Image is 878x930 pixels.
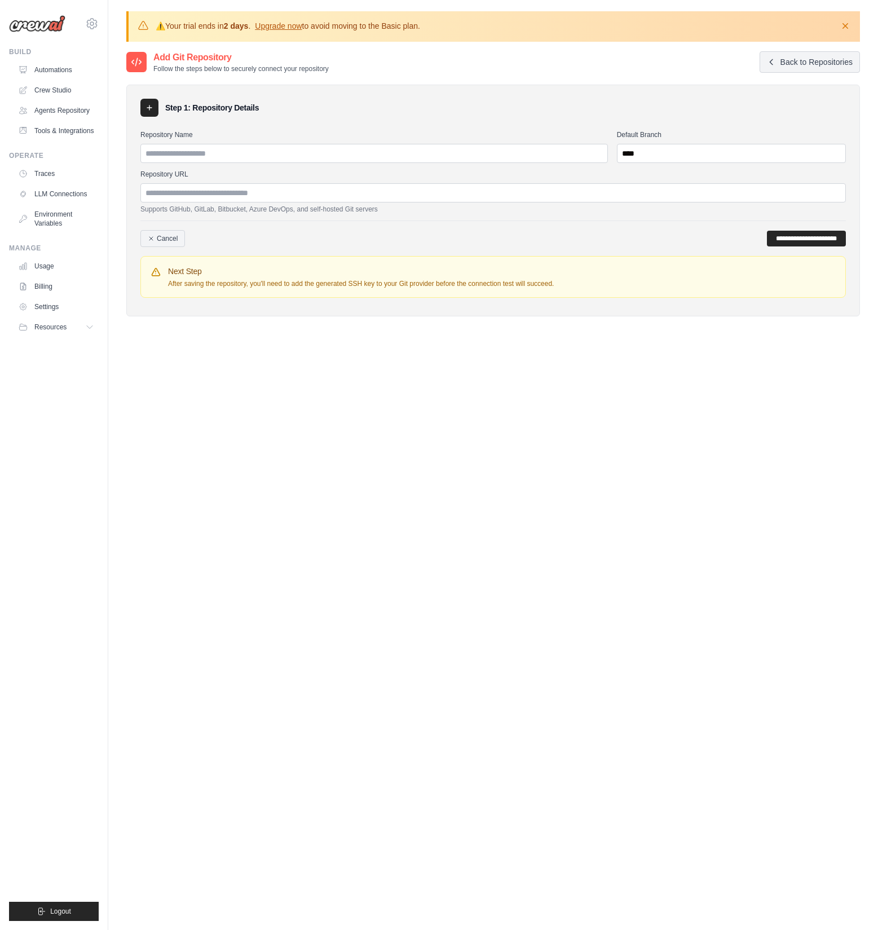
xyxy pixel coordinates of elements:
a: Tools & Integrations [14,122,99,140]
strong: 2 days [224,21,249,30]
h4: Next Step [168,266,554,277]
a: Traces [14,165,99,183]
a: Agents Repository [14,102,99,120]
strong: ⚠️ [156,21,165,30]
a: Environment Variables [14,205,99,232]
a: Usage [14,257,99,275]
span: Resources [34,323,67,332]
a: Settings [14,298,99,316]
img: Logo [9,15,65,32]
a: Crew Studio [14,81,99,99]
div: Manage [9,244,99,253]
p: After saving the repository, you'll need to add the generated SSH key to your Git provider before... [168,279,554,288]
a: LLM Connections [14,185,99,203]
a: Upgrade now [255,21,302,30]
p: Supports GitHub, GitLab, Bitbucket, Azure DevOps, and self-hosted Git servers [140,205,846,214]
label: Repository Name [140,130,608,139]
div: Operate [9,151,99,160]
a: Back to Repositories [760,51,860,73]
h3: Step 1: Repository Details [165,102,259,113]
a: Cancel [140,230,185,247]
label: Repository URL [140,170,846,179]
a: Automations [14,61,99,79]
span: Logout [50,907,71,916]
div: Build [9,47,99,56]
h2: Add Git Repository [153,51,329,64]
button: Resources [14,318,99,336]
button: Logout [9,902,99,921]
p: Follow the steps below to securely connect your repository [153,64,329,73]
label: Default Branch [617,130,846,139]
p: Your trial ends in . to avoid moving to the Basic plan. [156,20,420,32]
a: Billing [14,277,99,296]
